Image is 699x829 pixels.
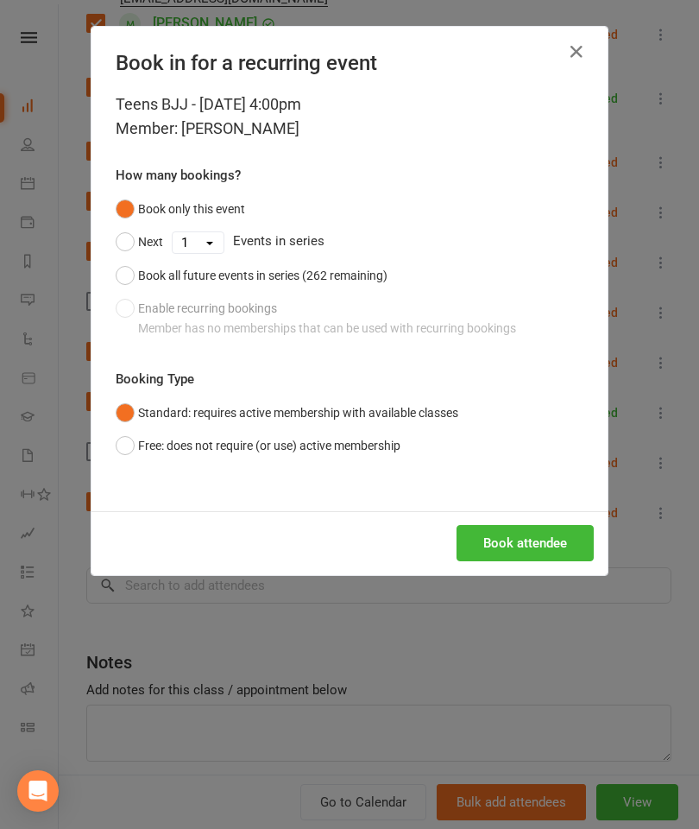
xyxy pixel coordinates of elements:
button: Book only this event [116,193,245,225]
div: Open Intercom Messenger [17,770,59,812]
button: Book attendee [457,525,594,561]
button: Standard: requires active membership with available classes [116,396,458,429]
button: Free: does not require (or use) active membership [116,429,400,462]
button: Next [116,225,163,258]
label: How many bookings? [116,165,241,186]
label: Booking Type [116,369,194,389]
div: Book all future events in series (262 remaining) [138,266,387,285]
h4: Book in for a recurring event [116,51,583,75]
div: Events in series [116,225,583,258]
button: Book all future events in series (262 remaining) [116,259,387,292]
div: Teens BJJ - [DATE] 4:00pm Member: [PERSON_NAME] [116,92,583,141]
button: Close [563,38,590,66]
